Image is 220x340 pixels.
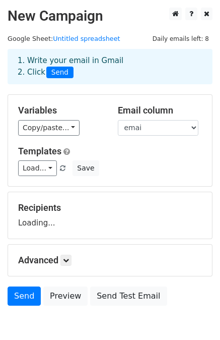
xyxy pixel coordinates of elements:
h2: New Campaign [8,8,212,25]
a: Send Test Email [90,287,167,306]
a: Untitled spreadsheet [53,35,120,42]
h5: Advanced [18,255,202,266]
span: Send [46,67,74,79]
a: Copy/paste... [18,120,80,136]
h5: Recipients [18,202,202,213]
small: Google Sheet: [8,35,120,42]
h5: Variables [18,105,103,116]
button: Save [72,160,99,176]
a: Preview [43,287,88,306]
a: Daily emails left: 8 [149,35,212,42]
span: Daily emails left: 8 [149,33,212,44]
h5: Email column [118,105,202,116]
div: Loading... [18,202,202,229]
a: Templates [18,146,61,156]
a: Send [8,287,41,306]
div: 1. Write your email in Gmail 2. Click [10,55,210,78]
a: Load... [18,160,57,176]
